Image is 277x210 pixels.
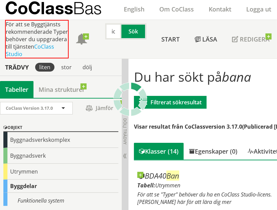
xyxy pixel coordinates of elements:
[3,193,118,209] div: Funktionella system
[161,35,180,43] span: Start
[202,35,217,43] span: Läsa
[3,132,118,148] div: Byggnadsverkskomplex
[154,27,187,51] a: Start
[225,27,277,51] a: Redigera
[113,82,147,116] img: Laddar
[33,81,90,98] a: Mina strukturer
[121,23,146,40] button: Sök
[137,182,155,189] label: Tabell:
[134,123,242,130] span: Visar resultat från CoClassversion 3.17.0
[184,143,243,160] div: Egenskaper (0)
[3,124,118,132] div: Objekt
[134,96,207,109] button: Filtrerat sökresultat
[3,148,118,164] div: Byggnadsverk
[5,4,102,12] p: CoClass
[78,63,96,72] div: dölj
[105,23,121,40] input: Sök
[240,35,270,43] span: Redigera
[116,5,152,13] a: English
[6,105,53,111] span: CoClass Version 3.17.0
[3,180,118,193] div: Byggdelar
[3,164,118,180] div: Utrymmen
[1,63,32,71] div: Trädvy
[6,43,54,58] a: CoClass Studio
[5,20,69,58] div: För att se Byggtjänsts rekommenderade Typer behöver du uppgradera till tjänsten
[122,118,128,145] span: Dölj trädvy
[35,63,54,72] div: liten
[155,182,180,189] span: Utrymmen
[137,191,272,206] span: För att se "Typer" behöver du ha en CoClass Studio-licens. [PERSON_NAME] här för att lära dig mer
[134,143,184,160] div: Klasser (14)
[201,5,239,13] a: Kontakt
[222,68,251,85] span: bana
[57,63,76,72] div: stor
[166,170,179,181] span: Ban
[152,5,201,13] a: Om CoClass
[76,34,87,45] span: Notifikationer
[187,27,225,51] a: Läsa
[79,102,120,114] span: Jämför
